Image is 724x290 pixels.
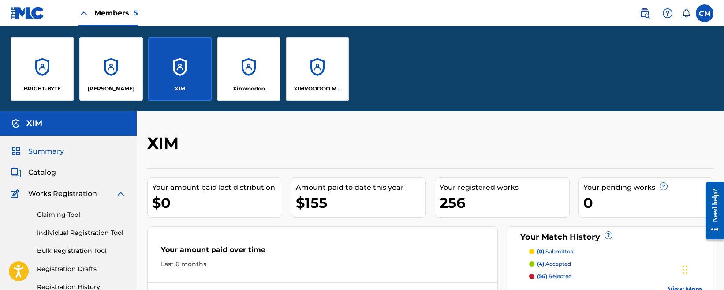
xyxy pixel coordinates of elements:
a: SummarySummary [11,146,64,157]
img: Close [78,8,89,19]
span: (4) [537,260,544,267]
span: ? [605,232,612,239]
a: Registration Drafts [37,264,126,274]
div: User Menu [696,4,713,22]
img: MLC Logo [11,7,45,19]
a: AccountsBRIGHT-BYTE [11,37,74,101]
span: 5 [134,9,138,17]
a: AccountsXimvoodoo [217,37,280,101]
a: Individual Registration Tool [37,228,126,237]
p: BRIGHT-BYTE [24,85,61,93]
img: Accounts [11,118,21,129]
div: Drag [683,256,688,283]
div: Your amount paid over time [161,245,484,260]
span: Summary [28,146,64,157]
p: Cheryl Morey [88,85,134,93]
div: Your Match History [518,231,702,243]
h5: XIM [26,118,42,128]
a: Bulk Registration Tool [37,246,126,256]
a: (4) accepted [529,260,702,268]
a: AccountsXIMVOODOO MUSIC [286,37,349,101]
p: accepted [537,260,571,268]
iframe: Resource Center [699,175,724,246]
div: Last 6 months [161,260,484,269]
a: (56) rejected [529,272,702,280]
p: XIM [175,85,185,93]
div: Help [659,4,676,22]
a: Accounts[PERSON_NAME] [79,37,143,101]
div: Amount paid to date this year [296,182,425,193]
a: Claiming Tool [37,210,126,219]
span: (0) [537,248,544,255]
p: XIMVOODOO MUSIC [294,85,342,93]
div: 0 [583,193,713,213]
img: Works Registration [11,188,22,199]
img: Summary [11,146,21,157]
span: Catalog [28,167,56,178]
a: Public Search [636,4,653,22]
img: help [662,8,673,19]
a: CatalogCatalog [11,167,56,178]
a: (0) submitted [529,248,702,256]
span: Works Registration [28,188,97,199]
iframe: Chat Widget [680,248,724,290]
img: expand [116,188,126,199]
div: 256 [440,193,569,213]
img: search [639,8,650,19]
h2: XIM [147,133,183,153]
p: rejected [537,272,572,280]
div: $155 [296,193,425,213]
a: AccountsXIM [148,37,212,101]
span: Members [94,8,138,18]
div: Notifications [682,9,690,18]
p: submitted [537,248,574,256]
div: Your pending works [583,182,713,193]
div: Your amount paid last distribution [152,182,282,193]
div: $0 [152,193,282,213]
span: (56) [537,273,547,279]
div: Your registered works [440,182,569,193]
span: ? [660,183,667,190]
img: Catalog [11,167,21,178]
p: Ximvoodoo [233,85,265,93]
